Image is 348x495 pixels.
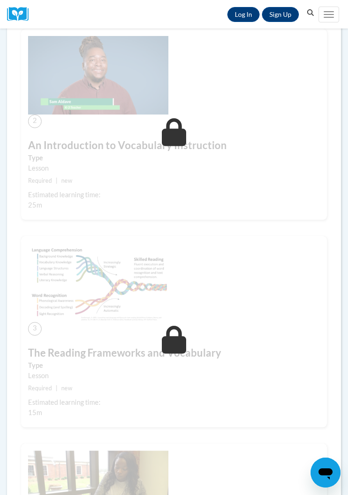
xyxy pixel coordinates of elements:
button: Search [304,7,318,19]
div: Estimated learning time: [28,397,320,408]
span: 3 [28,322,42,336]
iframe: Button to launch messaging window [311,458,341,488]
span: | [56,177,58,184]
img: Course Image [28,243,168,322]
span: Required [28,177,52,184]
span: 25m [28,201,42,209]
span: 2 [28,115,42,128]
span: new [61,177,72,184]
a: Cox Campus [7,7,35,22]
img: Logo brand [7,7,35,22]
span: 15m [28,409,42,416]
a: Log In [227,7,260,22]
span: | [56,385,58,392]
div: Lesson [28,163,320,173]
span: Required [28,385,52,392]
div: Lesson [28,371,320,381]
label: Type [28,153,320,163]
h3: An Introduction to Vocabulary Instruction [28,138,320,153]
a: Register [262,7,299,22]
label: Type [28,360,320,371]
img: Course Image [28,36,168,115]
div: Estimated learning time: [28,190,320,200]
h3: The Reading Frameworks and Vocabulary [28,346,320,360]
span: new [61,385,72,392]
